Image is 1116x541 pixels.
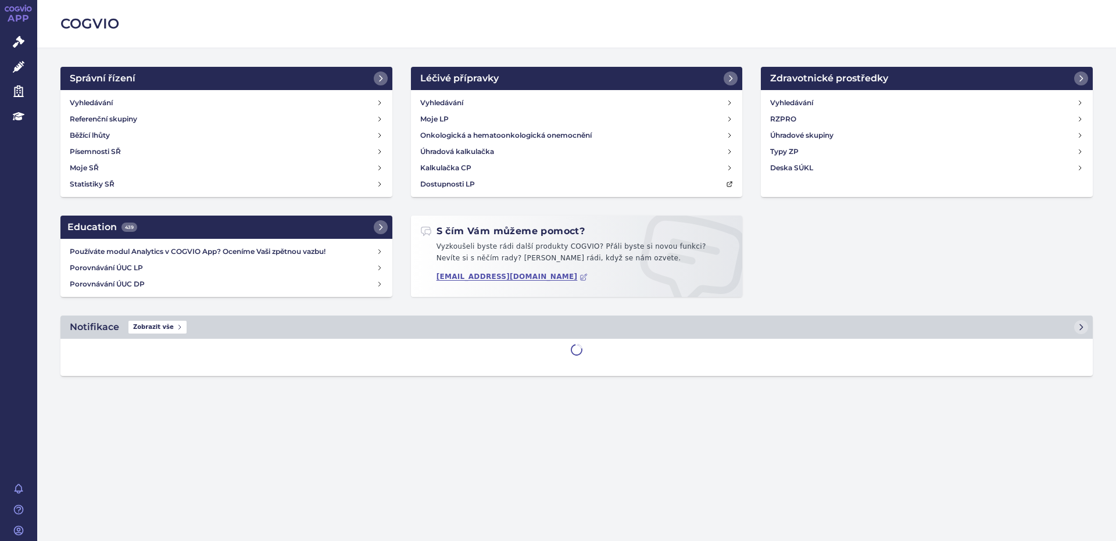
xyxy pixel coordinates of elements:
a: Education439 [60,216,392,239]
a: Moje SŘ [65,160,388,176]
a: Vyhledávání [416,95,738,111]
h2: Léčivé přípravky [420,71,499,85]
a: Běžící lhůty [65,127,388,144]
p: Vyzkoušeli byste rádi další produkty COGVIO? Přáli byste si novou funkci? Nevíte si s něčím rady?... [420,241,734,268]
a: Správní řízení [60,67,392,90]
h4: Písemnosti SŘ [70,146,121,157]
h4: Běžící lhůty [70,130,110,141]
h4: Moje LP [420,113,449,125]
h4: Vyhledávání [770,97,813,109]
a: Písemnosti SŘ [65,144,388,160]
h2: S čím Vám můžeme pomoct? [420,225,585,238]
a: RZPRO [766,111,1088,127]
a: Onkologická a hematoonkologická onemocnění [416,127,738,144]
h2: Notifikace [70,320,119,334]
a: Úhradové skupiny [766,127,1088,144]
h4: Porovnávání ÚUC LP [70,262,376,274]
h4: Referenční skupiny [70,113,137,125]
h4: Úhradové skupiny [770,130,834,141]
a: Úhradová kalkulačka [416,144,738,160]
h2: COGVIO [60,14,1093,34]
a: Statistiky SŘ [65,176,388,192]
h4: RZPRO [770,113,796,125]
a: Vyhledávání [65,95,388,111]
a: Vyhledávání [766,95,1088,111]
a: Používáte modul Analytics v COGVIO App? Oceníme Vaši zpětnou vazbu! [65,243,388,260]
a: [EMAIL_ADDRESS][DOMAIN_NAME] [437,273,588,281]
h2: Správní řízení [70,71,135,85]
a: Referenční skupiny [65,111,388,127]
a: Deska SÚKL [766,160,1088,176]
span: Zobrazit vše [128,321,187,334]
h2: Education [67,220,137,234]
h4: Úhradová kalkulačka [420,146,494,157]
h4: Deska SÚKL [770,162,813,174]
a: Moje LP [416,111,738,127]
a: Kalkulačka CP [416,160,738,176]
h4: Vyhledávání [420,97,463,109]
a: Typy ZP [766,144,1088,160]
h4: Moje SŘ [70,162,99,174]
h4: Statistiky SŘ [70,178,115,190]
h4: Onkologická a hematoonkologická onemocnění [420,130,592,141]
a: Porovnávání ÚUC LP [65,260,388,276]
a: Dostupnosti LP [416,176,738,192]
h4: Porovnávání ÚUC DP [70,278,376,290]
a: Léčivé přípravky [411,67,743,90]
a: NotifikaceZobrazit vše [60,316,1093,339]
a: Porovnávání ÚUC DP [65,276,388,292]
a: Zdravotnické prostředky [761,67,1093,90]
h4: Vyhledávání [70,97,113,109]
h4: Kalkulačka CP [420,162,471,174]
h2: Zdravotnické prostředky [770,71,888,85]
h4: Typy ZP [770,146,799,157]
h4: Používáte modul Analytics v COGVIO App? Oceníme Vaši zpětnou vazbu! [70,246,376,257]
span: 439 [121,223,137,232]
h4: Dostupnosti LP [420,178,475,190]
